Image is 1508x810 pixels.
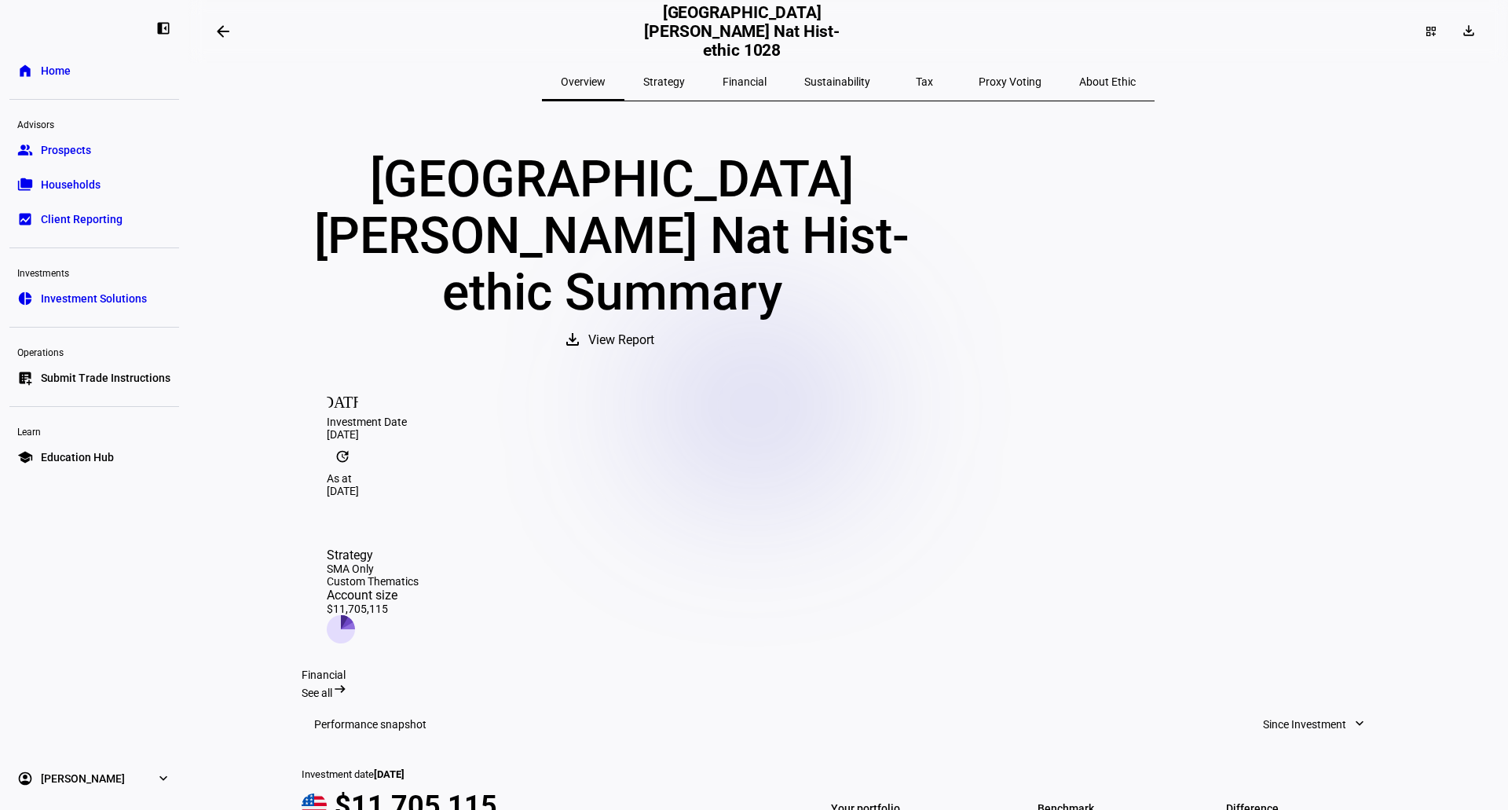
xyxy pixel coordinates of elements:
[17,211,33,227] eth-mat-symbol: bid_landscape
[1079,76,1136,87] span: About Ethic
[916,76,933,87] span: Tax
[561,76,606,87] span: Overview
[1263,709,1346,740] span: Since Investment
[327,472,1370,485] div: As at
[374,768,404,780] span: [DATE]
[9,112,179,134] div: Advisors
[41,449,114,465] span: Education Hub
[563,330,582,349] mat-icon: download
[9,169,179,200] a: folder_copyHouseholds
[327,428,1370,441] div: [DATE]
[17,771,33,786] eth-mat-symbol: account_circle
[41,142,91,158] span: Prospects
[156,771,171,786] eth-mat-symbol: expand_more
[41,771,125,786] span: [PERSON_NAME]
[9,203,179,235] a: bid_landscapeClient Reporting
[17,449,33,465] eth-mat-symbol: school
[327,548,419,563] div: Strategy
[302,687,332,699] span: See all
[314,718,426,731] h3: Performance snapshot
[804,76,870,87] span: Sustainability
[1352,716,1367,731] mat-icon: expand_more
[635,3,849,60] h2: [GEOGRAPHIC_DATA][PERSON_NAME] Nat Hist-ethic 1028
[302,768,787,780] div: Investment date
[327,416,1370,428] div: Investment Date
[17,142,33,158] eth-mat-symbol: group
[9,283,179,314] a: pie_chartInvestment Solutions
[979,76,1041,87] span: Proxy Voting
[1461,23,1477,38] mat-icon: download
[327,575,419,588] div: Custom Thematics
[327,384,358,416] mat-icon: [DATE]
[214,22,232,41] mat-icon: arrow_backwards
[17,63,33,79] eth-mat-symbol: home
[9,55,179,86] a: homeHome
[547,321,676,359] button: View Report
[41,211,123,227] span: Client Reporting
[643,76,685,87] span: Strategy
[41,291,147,306] span: Investment Solutions
[41,177,101,192] span: Households
[588,321,654,359] span: View Report
[332,681,348,697] mat-icon: arrow_right_alt
[723,76,767,87] span: Financial
[9,420,179,442] div: Learn
[156,20,171,36] eth-mat-symbol: left_panel_close
[302,669,1395,681] div: Financial
[302,152,922,321] div: [GEOGRAPHIC_DATA][PERSON_NAME] Nat Hist-ethic Summary
[327,588,419,603] div: Account size
[41,370,170,386] span: Submit Trade Instructions
[327,485,1370,497] div: [DATE]
[41,63,71,79] span: Home
[9,134,179,166] a: groupProspects
[327,563,419,575] div: SMA Only
[327,603,419,615] div: $11,705,115
[1425,25,1437,38] mat-icon: dashboard_customize
[17,370,33,386] eth-mat-symbol: list_alt_add
[17,177,33,192] eth-mat-symbol: folder_copy
[9,261,179,283] div: Investments
[327,441,358,472] mat-icon: update
[1247,709,1382,740] button: Since Investment
[17,291,33,306] eth-mat-symbol: pie_chart
[9,340,179,362] div: Operations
